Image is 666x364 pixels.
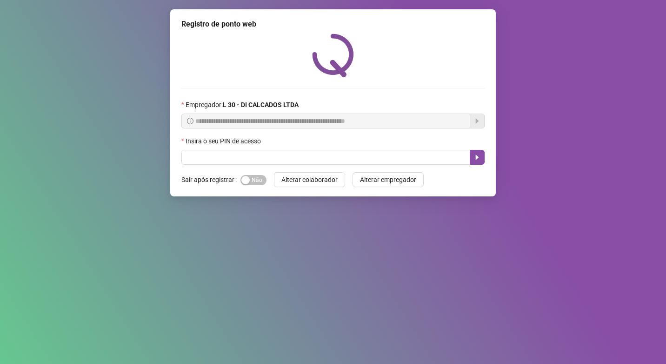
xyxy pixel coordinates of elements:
[360,175,416,185] span: Alterar empregador
[281,175,338,185] span: Alterar colaborador
[181,172,240,187] label: Sair após registrar
[187,118,193,124] span: info-circle
[274,172,345,187] button: Alterar colaborador
[181,19,485,30] div: Registro de ponto web
[353,172,424,187] button: Alterar empregador
[473,154,481,161] span: caret-right
[312,34,354,77] img: QRPoint
[223,101,299,108] strong: L 30 - DI CALCADOS LTDA
[181,136,267,146] label: Insira o seu PIN de acesso
[186,100,299,110] span: Empregador :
